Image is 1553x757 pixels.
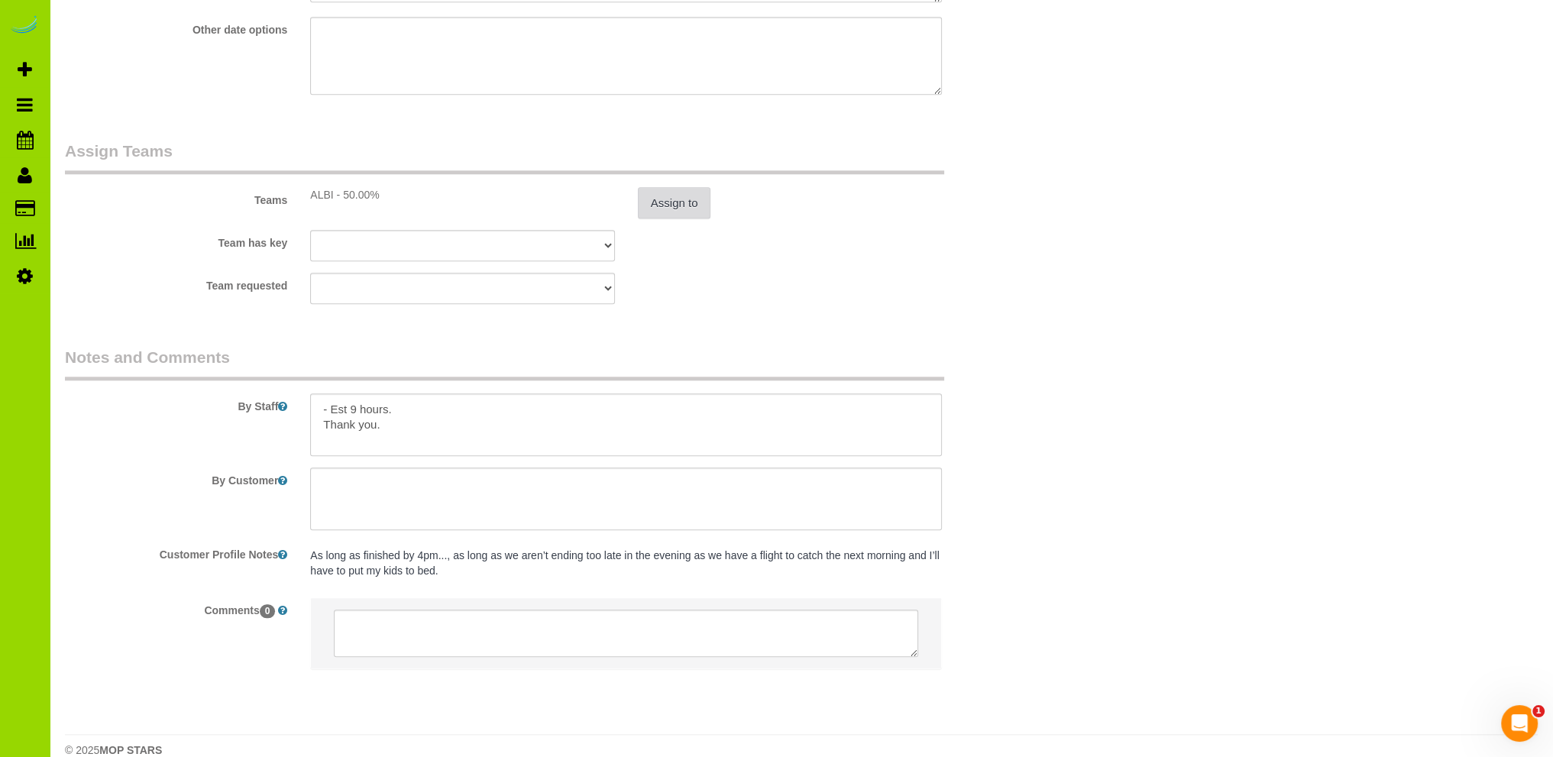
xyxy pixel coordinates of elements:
label: Team requested [53,273,299,293]
img: Automaid Logo [9,15,40,37]
legend: Assign Teams [65,140,944,174]
label: Comments [53,597,299,618]
label: Other date options [53,17,299,37]
div: ALBI - 50.00% [310,187,614,202]
strong: MOP STARS [99,744,162,756]
label: Team has key [53,230,299,251]
label: Customer Profile Notes [53,542,299,562]
pre: As long as finished by 4pm..., as long as we aren’t ending too late in the evening as we have a f... [310,548,942,578]
iframe: Intercom live chat [1501,705,1538,742]
label: Teams [53,187,299,208]
button: Assign to [638,187,711,219]
span: 0 [260,604,276,618]
label: By Customer [53,467,299,488]
span: 1 [1532,705,1545,717]
label: By Staff [53,393,299,414]
legend: Notes and Comments [65,346,944,380]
